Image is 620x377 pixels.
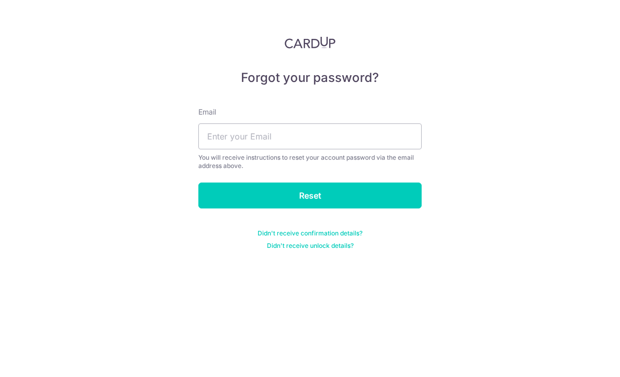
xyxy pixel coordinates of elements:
img: CardUp Logo [285,36,335,49]
label: Email [198,107,216,117]
a: Didn't receive unlock details? [267,242,354,250]
div: You will receive instructions to reset your account password via the email address above. [198,153,422,170]
input: Enter your Email [198,123,422,149]
input: Reset [198,183,422,208]
a: Didn't receive confirmation details? [258,229,362,238]
h5: Forgot your password? [198,69,422,86]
